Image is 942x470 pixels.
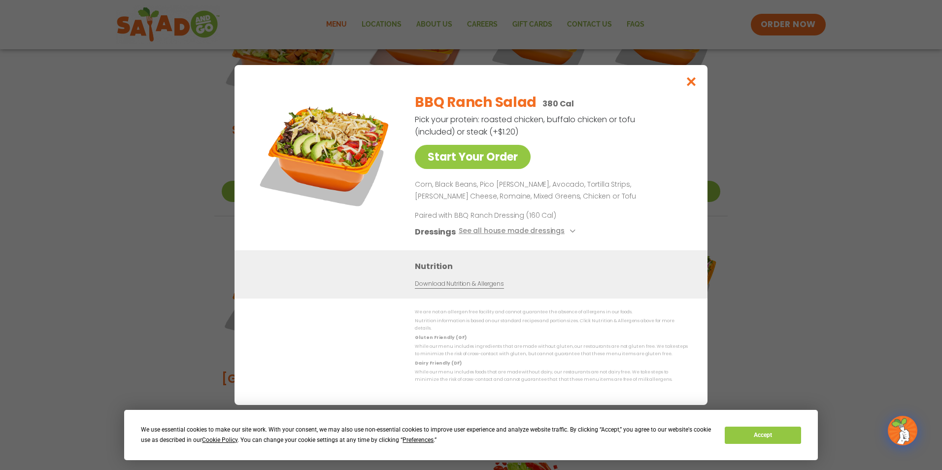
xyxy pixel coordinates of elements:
[675,65,707,98] button: Close modal
[415,279,504,289] a: Download Nutrition & Allergens
[141,425,713,445] div: We use essential cookies to make our site work. With your consent, we may also use non-essential ...
[257,85,395,223] img: Featured product photo for BBQ Ranch Salad
[415,92,537,113] h2: BBQ Ranch Salad
[403,436,434,443] span: Preferences
[459,226,578,238] button: See all house made dressings
[542,98,574,110] p: 380 Cal
[202,436,237,443] span: Cookie Policy
[415,210,597,221] p: Paired with BBQ Ranch Dressing (160 Cal)
[415,308,688,316] p: We are not an allergen free facility and cannot guarantee the absence of allergens in our foods.
[415,360,461,366] strong: Dairy Friendly (DF)
[415,317,688,333] p: Nutrition information is based on our standard recipes and portion sizes. Click Nutrition & Aller...
[415,343,688,358] p: While our menu includes ingredients that are made without gluten, our restaurants are not gluten ...
[415,335,466,340] strong: Gluten Friendly (GF)
[725,427,801,444] button: Accept
[415,179,684,202] p: Corn, Black Beans, Pico [PERSON_NAME], Avocado, Tortilla Strips, [PERSON_NAME] Cheese, Romaine, M...
[415,226,456,238] h3: Dressings
[415,260,693,272] h3: Nutrition
[889,417,916,444] img: wpChatIcon
[415,113,637,138] p: Pick your protein: roasted chicken, buffalo chicken or tofu (included) or steak (+$1.20)
[415,369,688,384] p: While our menu includes foods that are made without dairy, our restaurants are not dairy free. We...
[415,145,531,169] a: Start Your Order
[124,410,818,460] div: Cookie Consent Prompt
